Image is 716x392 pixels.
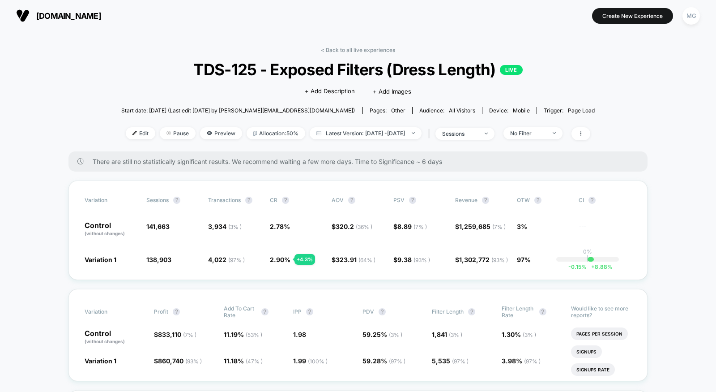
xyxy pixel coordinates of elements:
[491,257,508,263] span: ( 93 % )
[356,224,372,230] span: ( 36 % )
[449,332,462,338] span: ( 3 % )
[246,332,262,338] span: ( 53 % )
[146,256,171,263] span: 138,903
[419,107,475,114] div: Audience:
[362,331,402,338] span: 59.25 %
[534,197,541,204] button: ?
[397,256,430,263] span: 9.38
[485,133,488,134] img: end
[208,197,241,203] span: Transactions
[680,7,703,25] button: MG
[166,131,171,135] img: end
[306,308,313,315] button: ?
[132,131,137,135] img: edit
[13,9,104,23] button: [DOMAIN_NAME]
[200,127,242,139] span: Preview
[362,357,405,365] span: 59.28 %
[183,332,196,338] span: ( 7 % )
[432,331,462,338] span: 1,841
[293,308,302,315] span: IPP
[154,357,202,365] span: $
[224,331,262,338] span: 11.19 %
[412,132,415,134] img: end
[517,256,531,263] span: 97%
[245,197,252,204] button: ?
[579,224,631,237] span: ---
[393,256,430,263] span: $
[16,9,30,22] img: Visually logo
[308,358,328,365] span: ( 100 % )
[482,107,537,114] span: Device:
[158,331,196,338] span: 833,110
[391,107,405,114] span: other
[228,224,242,230] span: ( 3 % )
[442,130,478,137] div: sessions
[270,197,277,203] span: CR
[510,130,546,137] div: No Filter
[270,223,290,230] span: 2.78 %
[85,330,145,345] p: Control
[336,256,375,263] span: 323.91
[173,308,180,315] button: ?
[85,305,134,319] span: Variation
[208,256,245,263] span: 4,022
[459,223,506,230] span: 1,259,685
[305,87,355,96] span: + Add Description
[455,197,477,203] span: Revenue
[85,339,125,344] span: (without changes)
[208,223,242,230] span: 3,934
[544,107,595,114] div: Trigger:
[261,308,268,315] button: ?
[500,65,522,75] p: LIVE
[571,305,631,319] p: Would like to see more reports?
[379,308,386,315] button: ?
[455,223,506,230] span: $
[93,158,630,165] span: There are still no statistically significant results. We recommend waiting a few more days . Time...
[85,231,125,236] span: (without changes)
[146,197,169,203] span: Sessions
[185,358,202,365] span: ( 93 % )
[568,107,595,114] span: Page Load
[459,256,508,263] span: 1,302,772
[336,223,372,230] span: 320.2
[502,305,535,319] span: Filter length rate
[502,331,536,338] span: 1.30 %
[362,308,374,315] span: PDV
[370,107,405,114] div: Pages:
[432,357,469,365] span: 5,535
[173,197,180,204] button: ?
[588,197,596,204] button: ?
[246,358,263,365] span: ( 47 % )
[583,248,592,255] p: 0%
[332,256,375,263] span: $
[502,357,541,365] span: 3.98 %
[228,257,245,263] span: ( 97 % )
[316,131,321,135] img: calendar
[413,224,427,230] span: ( 7 % )
[126,127,155,139] span: Edit
[591,263,595,270] span: +
[393,223,427,230] span: $
[579,197,628,204] span: CI
[393,197,405,203] span: PSV
[348,197,355,204] button: ?
[293,331,306,338] span: 1.98
[224,305,257,319] span: Add To Cart Rate
[452,358,469,365] span: ( 97 % )
[321,47,395,53] a: < Back to all live experiences
[524,358,541,365] span: ( 97 % )
[85,197,134,204] span: Variation
[146,223,170,230] span: 141,663
[310,127,422,139] span: Latest Version: [DATE] - [DATE]
[294,254,315,265] div: + 4.3 %
[409,197,416,204] button: ?
[492,224,506,230] span: ( 7 % )
[332,223,372,230] span: $
[523,332,536,338] span: ( 3 % )
[553,132,556,134] img: end
[539,308,546,315] button: ?
[571,363,615,376] li: Signups Rate
[224,357,263,365] span: 11.18 %
[389,332,402,338] span: ( 3 % )
[568,263,587,270] span: -0.15 %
